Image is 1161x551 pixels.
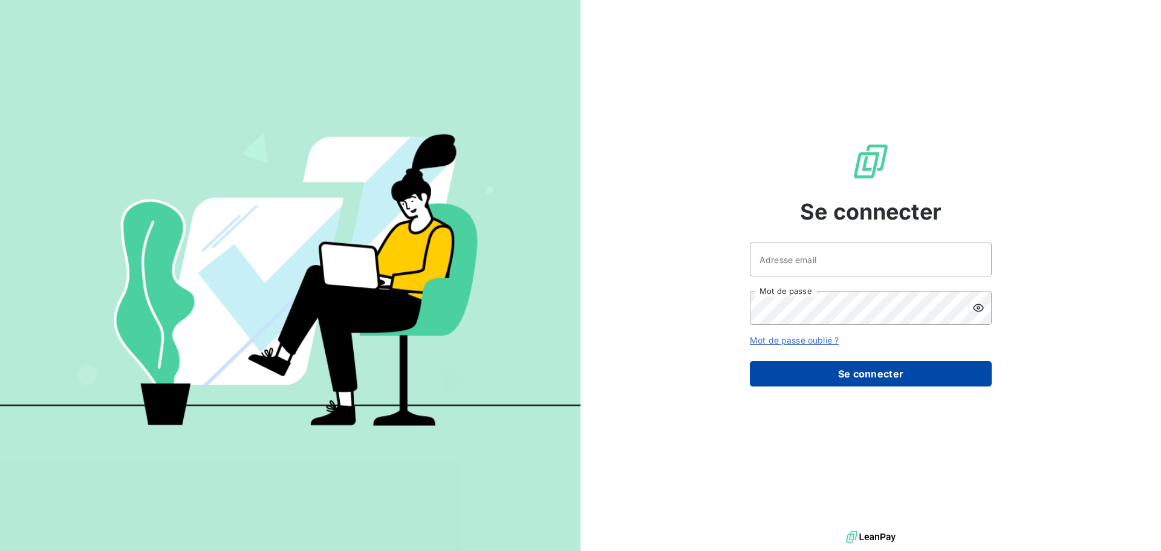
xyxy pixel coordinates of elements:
[750,335,839,345] a: Mot de passe oublié ?
[846,528,896,546] img: logo
[851,142,890,181] img: Logo LeanPay
[750,243,992,276] input: placeholder
[750,361,992,386] button: Se connecter
[800,195,941,228] span: Se connecter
